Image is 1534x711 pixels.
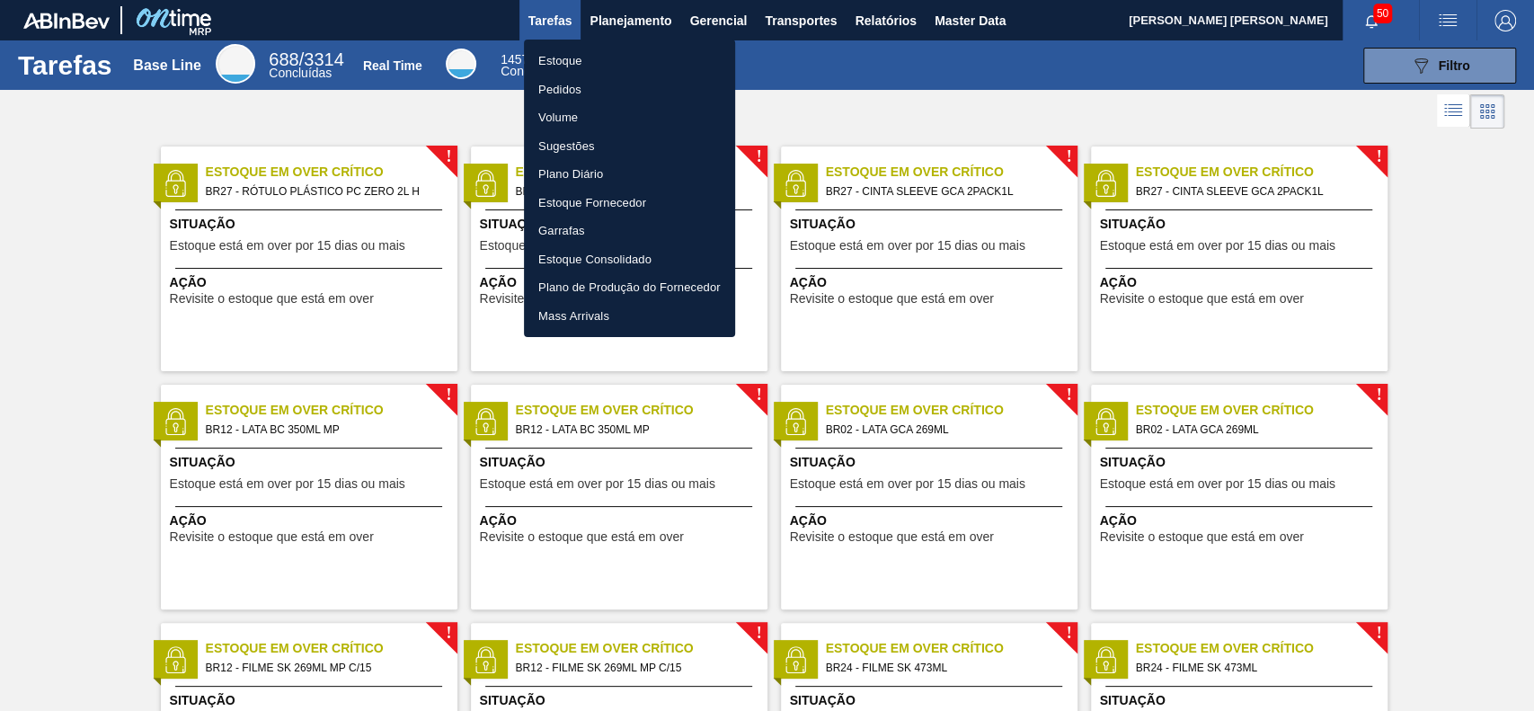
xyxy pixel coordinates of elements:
a: Volume [524,103,735,132]
a: Estoque Fornecedor [524,189,735,218]
a: Mass Arrivals [524,302,735,331]
a: Estoque Consolidado [524,245,735,274]
a: Plano Diário [524,160,735,189]
a: Pedidos [524,76,735,104]
a: Sugestões [524,132,735,161]
a: Estoque [524,47,735,76]
a: Garrafas [524,217,735,245]
a: Plano de Produção do Fornecedor [524,273,735,302]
